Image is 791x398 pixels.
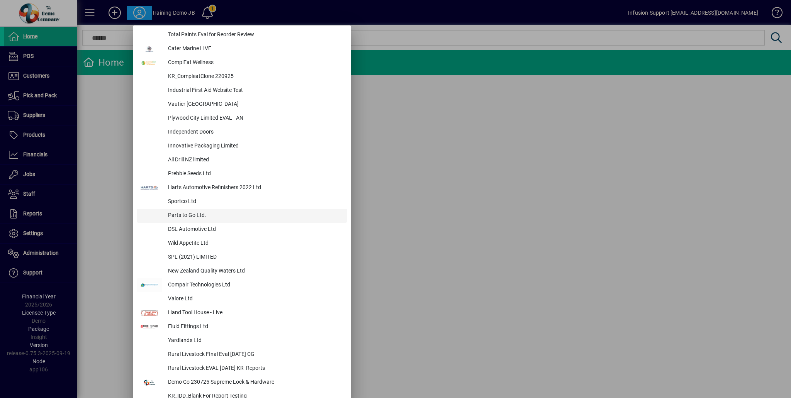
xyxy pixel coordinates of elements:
[137,320,347,334] button: Fluid Fittings Ltd
[137,139,347,153] button: Innovative Packaging Limited
[162,153,347,167] div: All Drill NZ limited
[137,376,347,390] button: Demo Co 230725 Supreme Lock & Hardware
[162,237,347,251] div: Wild Appetite Ltd
[162,167,347,181] div: Prebble Seeds Ltd
[137,264,347,278] button: New Zealand Quality Waters Ltd
[162,70,347,84] div: KR_CompleatClone 220925
[137,348,347,362] button: Rural Livestock FInal Eval [DATE] CG
[137,84,347,98] button: Industrial First Aid Website Test
[162,42,347,56] div: Cater Marine LIVE
[137,70,347,84] button: KR_CompleatClone 220925
[162,98,347,112] div: Vautier [GEOGRAPHIC_DATA]
[162,56,347,70] div: ComplEat Wellness
[162,125,347,139] div: Independent Doors
[137,125,347,139] button: Independent Doors
[162,84,347,98] div: Industrial First Aid Website Test
[137,278,347,292] button: Compair Technologies Ltd
[137,237,347,251] button: Wild Appetite Ltd
[137,195,347,209] button: Sportco Ltd
[137,209,347,223] button: Parts to Go Ltd.
[137,42,347,56] button: Cater Marine LIVE
[137,362,347,376] button: Rural Livestock EVAL [DATE] KR_Reports
[137,251,347,264] button: SPL (2021) LIMITED
[162,209,347,223] div: Parts to Go Ltd.
[162,112,347,125] div: Plywood City Limited EVAL - AN
[137,181,347,195] button: Harts Automotive Refinishers 2022 Ltd
[162,320,347,334] div: Fluid Fittings Ltd
[137,223,347,237] button: DSL Automotive Ltd
[137,167,347,181] button: Prebble Seeds Ltd
[162,278,347,292] div: Compair Technologies Ltd
[162,28,347,42] div: Total Paints Eval for Reorder Review
[137,28,347,42] button: Total Paints Eval for Reorder Review
[162,181,347,195] div: Harts Automotive Refinishers 2022 Ltd
[162,334,347,348] div: Yardlands Ltd
[137,98,347,112] button: Vautier [GEOGRAPHIC_DATA]
[162,376,347,390] div: Demo Co 230725 Supreme Lock & Hardware
[162,251,347,264] div: SPL (2021) LIMITED
[162,264,347,278] div: New Zealand Quality Waters Ltd
[162,223,347,237] div: DSL Automotive Ltd
[137,56,347,70] button: ComplEat Wellness
[137,153,347,167] button: All Drill NZ limited
[137,306,347,320] button: Hand Tool House - Live
[162,195,347,209] div: Sportco Ltd
[162,306,347,320] div: Hand Tool House - Live
[137,112,347,125] button: Plywood City Limited EVAL - AN
[137,334,347,348] button: Yardlands Ltd
[162,292,347,306] div: Valore Ltd
[162,139,347,153] div: Innovative Packaging Limited
[137,292,347,306] button: Valore Ltd
[162,362,347,376] div: Rural Livestock EVAL [DATE] KR_Reports
[162,348,347,362] div: Rural Livestock FInal Eval [DATE] CG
